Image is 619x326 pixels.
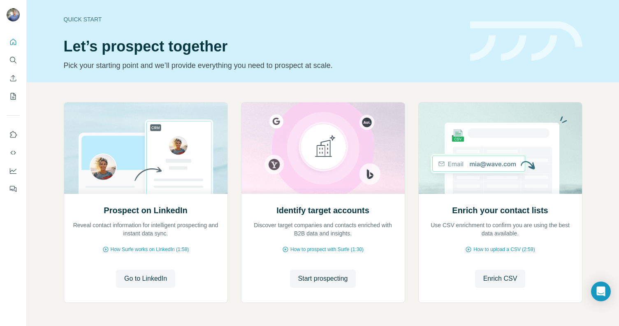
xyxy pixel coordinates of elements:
[475,270,526,288] button: Enrich CSV
[241,102,405,194] img: Identify target accounts
[452,205,548,216] h2: Enrich your contact lists
[7,53,20,68] button: Search
[298,274,348,284] span: Start prospecting
[7,89,20,104] button: My lists
[64,38,460,55] h1: Let’s prospect together
[64,15,460,23] div: Quick start
[591,282,611,301] div: Open Intercom Messenger
[7,71,20,86] button: Enrich CSV
[276,205,369,216] h2: Identify target accounts
[470,21,582,61] img: banner
[418,102,582,194] img: Enrich your contact lists
[483,274,517,284] span: Enrich CSV
[473,246,535,253] span: How to upload a CSV (2:59)
[124,274,167,284] span: Go to LinkedIn
[7,182,20,196] button: Feedback
[7,35,20,49] button: Quick start
[290,270,356,288] button: Start prospecting
[111,246,189,253] span: How Surfe works on LinkedIn (1:58)
[116,270,175,288] button: Go to LinkedIn
[250,221,396,238] p: Discover target companies and contacts enriched with B2B data and insights.
[290,246,364,253] span: How to prospect with Surfe (1:30)
[104,205,187,216] h2: Prospect on LinkedIn
[7,127,20,142] button: Use Surfe on LinkedIn
[64,102,228,194] img: Prospect on LinkedIn
[7,163,20,178] button: Dashboard
[7,8,20,21] img: Avatar
[72,221,219,238] p: Reveal contact information for intelligent prospecting and instant data sync.
[427,221,574,238] p: Use CSV enrichment to confirm you are using the best data available.
[7,145,20,160] button: Use Surfe API
[64,60,460,71] p: Pick your starting point and we’ll provide everything you need to prospect at scale.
